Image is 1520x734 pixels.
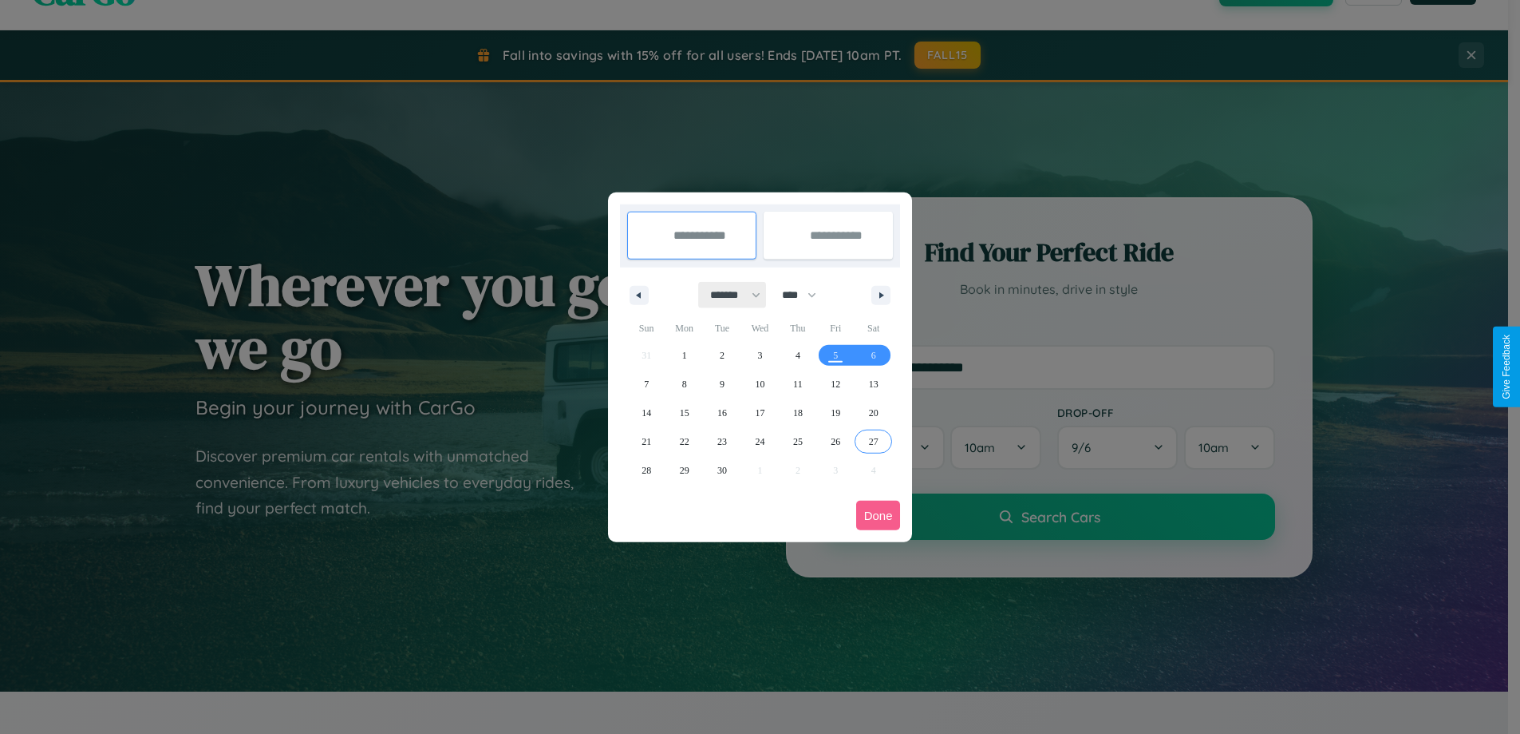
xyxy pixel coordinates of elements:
span: 4 [796,341,800,370]
span: 10 [755,370,764,399]
span: 17 [755,399,764,427]
span: Sat [855,315,892,341]
button: 28 [628,456,665,485]
button: 13 [855,370,892,399]
button: 12 [817,370,855,399]
button: 27 [855,427,892,456]
span: 29 [680,456,689,485]
button: 22 [665,427,703,456]
button: 7 [628,370,665,399]
span: 9 [720,370,724,399]
span: 12 [831,370,840,399]
button: 26 [817,427,855,456]
button: 6 [855,341,892,370]
span: 25 [793,427,803,456]
span: 3 [757,341,762,370]
button: 1 [665,341,703,370]
span: 14 [642,399,651,427]
span: 24 [755,427,764,456]
button: 8 [665,370,703,399]
span: 11 [793,370,803,399]
button: 4 [779,341,816,370]
button: 5 [817,341,855,370]
span: 23 [717,427,727,456]
span: 16 [717,399,727,427]
button: 3 [741,341,779,370]
span: 7 [644,370,649,399]
span: 22 [680,427,689,456]
span: Wed [741,315,779,341]
span: 21 [642,427,651,456]
button: 10 [741,370,779,399]
span: 6 [871,341,876,370]
span: Tue [703,315,740,341]
span: Thu [779,315,816,341]
button: 29 [665,456,703,485]
button: 25 [779,427,816,456]
span: Fri [817,315,855,341]
button: Done [856,501,901,530]
span: 18 [793,399,803,427]
button: 9 [703,370,740,399]
button: 2 [703,341,740,370]
button: 16 [703,399,740,427]
span: 8 [682,370,687,399]
span: 26 [831,427,840,456]
button: 14 [628,399,665,427]
button: 21 [628,427,665,456]
button: 17 [741,399,779,427]
button: 20 [855,399,892,427]
span: 13 [869,370,878,399]
span: 5 [833,341,838,370]
div: Give Feedback [1501,335,1512,399]
span: 20 [869,399,878,427]
button: 23 [703,427,740,456]
span: Mon [665,315,703,341]
span: 28 [642,456,651,485]
button: 18 [779,399,816,427]
span: 27 [869,427,878,456]
button: 11 [779,370,816,399]
span: 2 [720,341,724,370]
span: 19 [831,399,840,427]
span: 1 [682,341,687,370]
button: 19 [817,399,855,427]
span: Sun [628,315,665,341]
button: 30 [703,456,740,485]
button: 15 [665,399,703,427]
span: 15 [680,399,689,427]
button: 24 [741,427,779,456]
span: 30 [717,456,727,485]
